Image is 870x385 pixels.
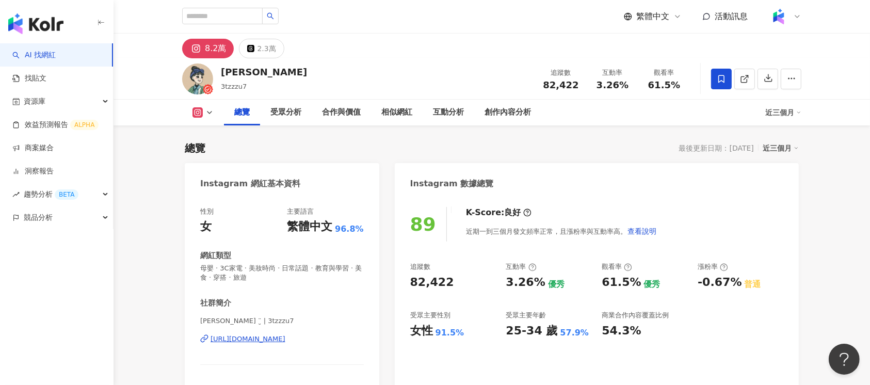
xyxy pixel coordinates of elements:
div: Instagram 網紅基本資料 [200,178,300,189]
div: 3.26% [506,275,545,291]
div: 總覽 [234,106,250,119]
span: 查看說明 [627,227,656,235]
div: 商業合作內容覆蓋比例 [602,311,669,320]
span: 繁體中文 [636,11,669,22]
div: 互動率 [593,68,632,78]
span: 3.26% [597,80,629,90]
div: 社群簡介 [200,298,231,309]
div: 61.5% [602,275,641,291]
span: 61.5% [648,80,680,90]
div: 漲粉率 [698,262,728,271]
div: 82,422 [410,275,454,291]
div: [PERSON_NAME] [221,66,307,78]
button: 2.3萬 [239,39,284,58]
span: 3tzzzu7 [221,83,247,90]
div: 57.9% [560,327,589,339]
a: [URL][DOMAIN_NAME] [200,334,364,344]
div: Instagram 數據總覽 [410,178,494,189]
span: 趨勢分析 [24,183,78,206]
div: 優秀 [548,279,565,290]
div: 觀看率 [645,68,684,78]
div: 受眾主要年齡 [506,311,546,320]
div: 91.5% [436,327,464,339]
div: [URL][DOMAIN_NAME] [211,334,285,344]
div: 追蹤數 [410,262,430,271]
button: 查看說明 [627,221,657,242]
span: 活動訊息 [715,11,748,21]
div: K-Score : [466,207,531,218]
div: 25-34 歲 [506,323,557,339]
a: 效益預測報告ALPHA [12,120,99,130]
img: KOL Avatar [182,63,213,94]
div: 觀看率 [602,262,632,271]
div: 2.3萬 [257,41,276,56]
span: 資源庫 [24,90,45,113]
span: 競品分析 [24,206,53,229]
a: 洞察報告 [12,166,54,177]
div: 主要語言 [287,207,314,216]
iframe: Help Scout Beacon - Open [829,344,860,375]
span: 96.8% [335,223,364,235]
div: 互動分析 [433,106,464,119]
div: 總覽 [185,141,205,155]
span: 母嬰 · 3C家電 · 美妝時尚 · 日常話題 · 教育與學習 · 美食 · 穿搭 · 旅遊 [200,264,364,282]
div: 8.2萬 [205,41,226,56]
div: 繁體中文 [287,219,332,235]
div: 相似網紅 [381,106,412,119]
span: search [267,12,274,20]
div: 網紅類型 [200,250,231,261]
div: 最後更新日期：[DATE] [679,144,754,152]
div: 近三個月 [765,104,801,121]
div: 互動率 [506,262,536,271]
div: 優秀 [644,279,660,290]
div: BETA [55,189,78,200]
button: 8.2萬 [182,39,234,58]
span: [PERSON_NAME] ¨̮ | 3tzzzu7 [200,316,364,326]
img: logo [8,13,63,34]
div: -0.67% [698,275,742,291]
div: 女 [200,219,212,235]
div: 合作與價值 [322,106,361,119]
div: 良好 [505,207,521,218]
div: 女性 [410,323,433,339]
div: 性別 [200,207,214,216]
div: 受眾主要性別 [410,311,450,320]
div: 89 [410,214,436,235]
img: Kolr%20app%20icon%20%281%29.png [769,7,788,26]
div: 54.3% [602,323,641,339]
div: 受眾分析 [270,106,301,119]
div: 近三個月 [763,141,799,155]
div: 創作內容分析 [485,106,531,119]
a: 商案媒合 [12,143,54,153]
a: searchAI 找網紅 [12,50,56,60]
span: rise [12,191,20,198]
div: 普通 [745,279,761,290]
div: 近期一到三個月發文頻率正常，且漲粉率與互動率高。 [466,221,657,242]
a: 找貼文 [12,73,46,84]
div: 追蹤數 [541,68,581,78]
span: 82,422 [543,79,578,90]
